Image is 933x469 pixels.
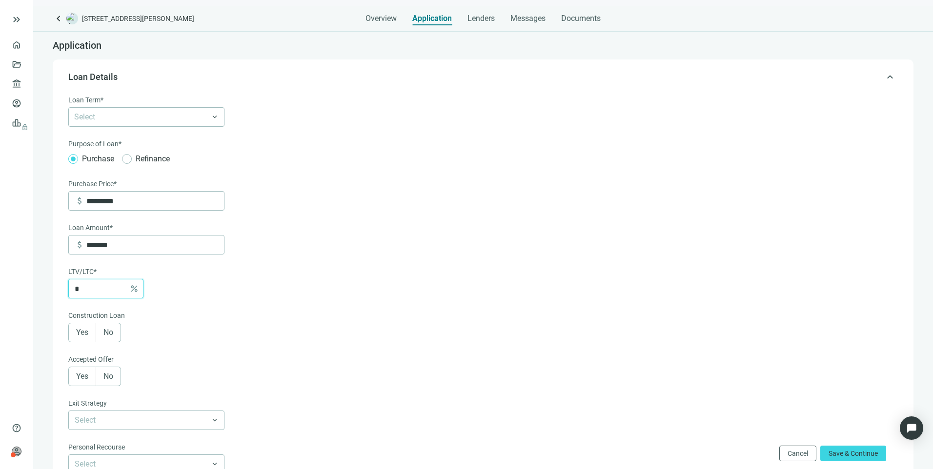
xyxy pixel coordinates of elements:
[129,284,139,293] span: percent
[12,423,21,433] span: help
[467,14,495,23] span: Lenders
[66,13,78,24] img: deal-logo
[68,222,113,233] span: Loan Amount*
[103,328,113,337] span: No
[82,14,194,23] span: [STREET_ADDRESS][PERSON_NAME]
[900,416,923,440] div: Open Intercom Messenger
[132,153,174,165] span: Refinance
[78,153,118,165] span: Purchase
[68,178,117,189] span: Purchase Price*
[76,328,88,337] span: Yes
[68,354,114,365] span: Accepted Offer
[12,447,21,456] span: person
[510,14,546,23] span: Messages
[75,240,84,250] span: attach_money
[68,266,97,277] span: LTV/LTC*
[829,449,878,457] span: Save & Continue
[53,13,64,24] a: keyboard_arrow_left
[788,449,808,457] span: Cancel
[68,95,103,105] span: Loan Term*
[412,14,452,23] span: Application
[76,371,88,381] span: Yes
[103,371,113,381] span: No
[68,138,122,149] span: Purpose of Loan*
[11,14,22,25] button: keyboard_double_arrow_right
[365,14,397,23] span: Overview
[68,442,125,452] span: Personal Recourse
[68,398,107,409] span: Exit Strategy
[75,196,84,206] span: attach_money
[561,14,601,23] span: Documents
[820,446,886,461] button: Save & Continue
[68,310,125,321] span: Construction Loan
[53,39,101,51] span: Application
[779,446,816,461] button: Cancel
[68,72,118,82] span: Loan Details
